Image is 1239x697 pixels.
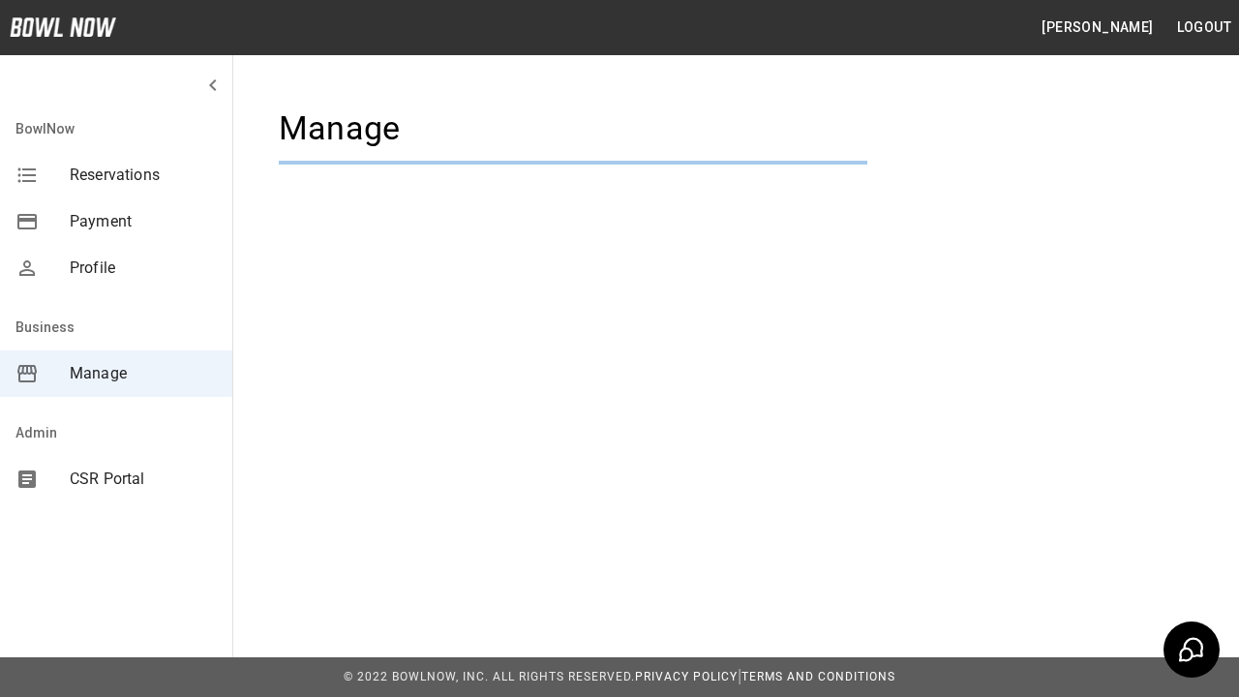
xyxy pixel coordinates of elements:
span: Profile [70,257,217,280]
span: Payment [70,210,217,233]
span: Manage [70,362,217,385]
button: Logout [1169,10,1239,45]
span: Reservations [70,164,217,187]
span: CSR Portal [70,468,217,491]
a: Terms and Conditions [741,670,895,683]
h4: Manage [279,108,867,149]
a: Privacy Policy [635,670,738,683]
span: © 2022 BowlNow, Inc. All Rights Reserved. [344,670,635,683]
button: [PERSON_NAME] [1034,10,1161,45]
img: logo [10,17,116,37]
